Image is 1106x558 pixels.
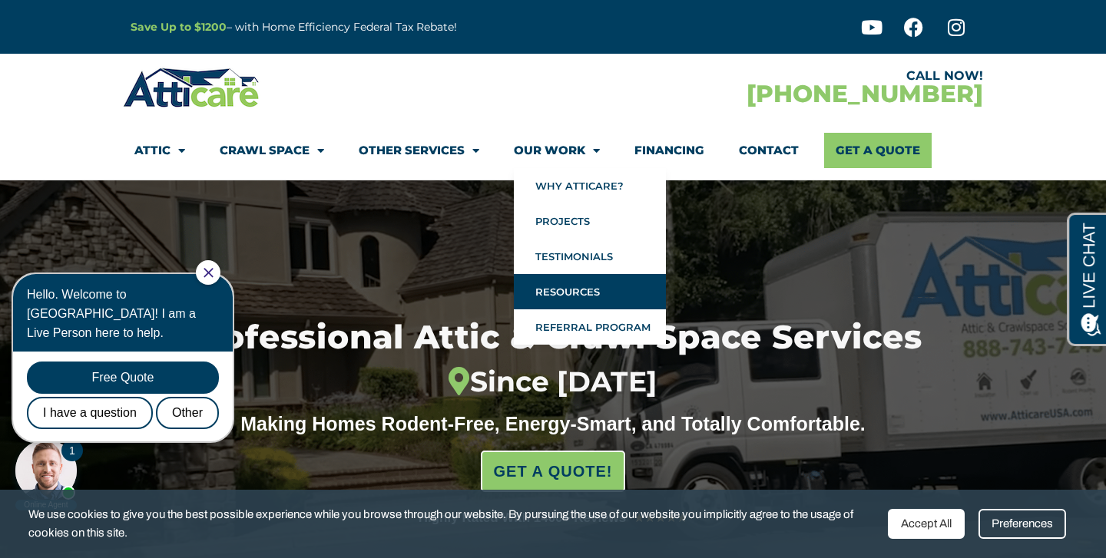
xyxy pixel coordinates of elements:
[514,203,666,239] a: Projects
[514,168,666,203] a: Why Atticare?
[28,505,876,543] span: We use cookies to give you the best possible experience while you browse through our website. By ...
[739,133,799,168] a: Contact
[553,70,983,82] div: CALL NOW!
[634,133,704,168] a: Financing
[514,274,666,309] a: Resources
[211,412,895,435] div: Making Homes Rodent-Free, Energy-Smart, and Totally Comfortable.
[131,20,227,34] a: Save Up to $1200
[514,239,666,274] a: Testimonials
[131,18,628,36] p: – with Home Efficiency Federal Tax Rebate!
[359,133,479,168] a: Other Services
[8,259,253,512] iframe: Chat Invitation
[108,366,998,399] div: Since [DATE]
[824,133,932,168] a: Get A Quote
[514,133,600,168] a: Our Work
[514,168,666,345] ul: Our Work
[220,133,324,168] a: Crawl Space
[979,509,1066,539] div: Preferences
[38,12,124,31] span: Opens a chat window
[888,509,965,539] div: Accept All
[108,321,998,399] h1: Professional Attic & Crawl Space Services
[514,309,666,345] a: Referral Program
[481,451,626,492] a: GET A QUOTE!
[494,456,613,487] span: GET A QUOTE!
[134,133,185,168] a: Attic
[134,133,972,168] nav: Menu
